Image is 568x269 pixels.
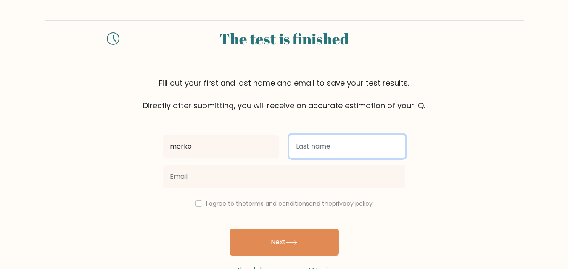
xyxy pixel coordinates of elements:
input: Last name [289,135,405,158]
button: Next [230,229,339,256]
input: First name [163,135,279,158]
label: I agree to the and the [206,199,373,208]
div: The test is finished [129,27,439,50]
a: terms and conditions [246,199,309,208]
div: Fill out your first and last name and email to save your test results. Directly after submitting,... [45,77,524,111]
input: Email [163,165,405,188]
a: privacy policy [332,199,373,208]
